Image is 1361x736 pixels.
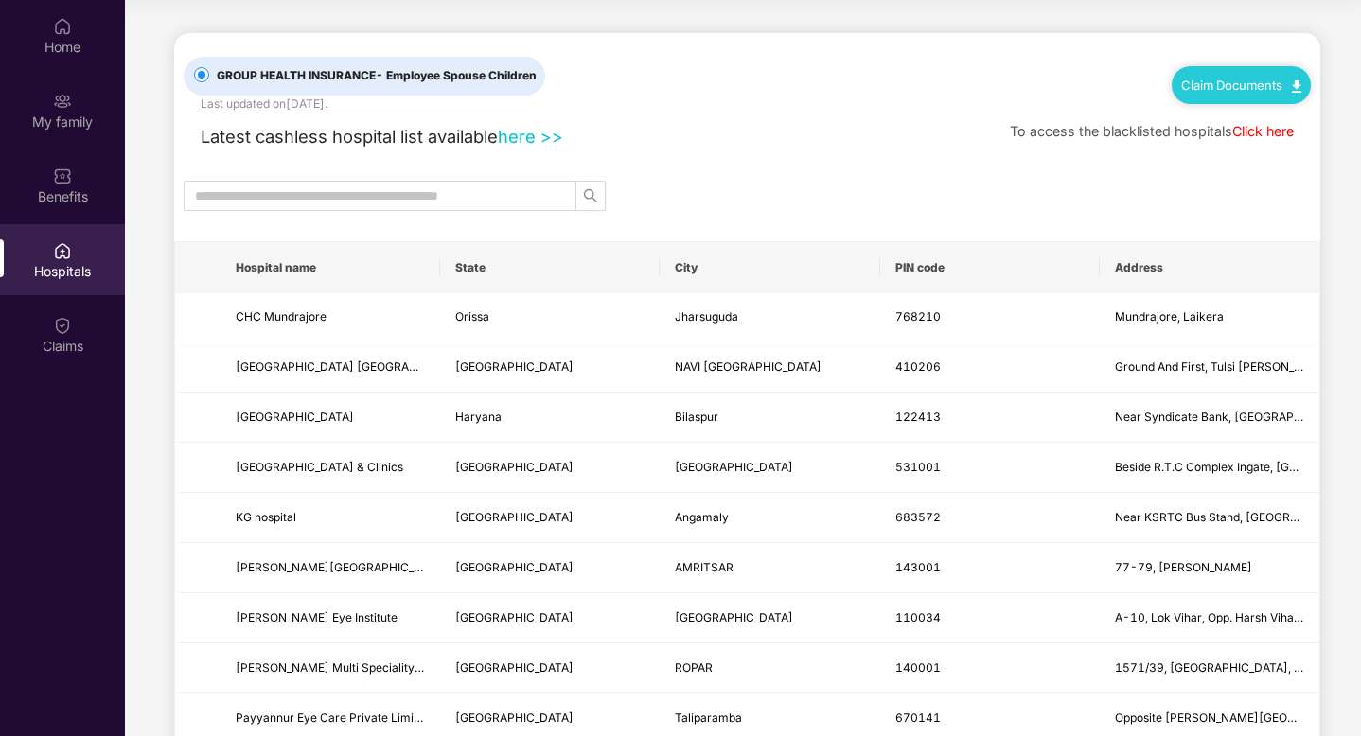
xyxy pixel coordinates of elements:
td: Beside R.T.C Complex Ingate, Anakapalle [1100,443,1319,493]
span: [GEOGRAPHIC_DATA] [455,560,574,574]
td: A-10, Lok Vihar, Opp. Harsh Vihar, Pitampura [1100,593,1319,643]
span: Near Syndicate Bank, [GEOGRAPHIC_DATA] [1115,410,1352,424]
span: GROUP HEALTH INSURANCE [209,67,544,85]
td: KG hospital [221,493,440,543]
td: ROPAR [660,643,879,693]
span: 410206 [895,359,941,374]
span: [GEOGRAPHIC_DATA] [455,660,574,675]
img: svg+xml;base64,PHN2ZyBpZD0iSG9zcGl0YWxzIiB4bWxucz0iaHR0cDovL3d3dy53My5vcmcvMjAwMC9zdmciIHdpZHRoPS... [53,241,72,260]
span: Hospital name [236,260,425,275]
img: svg+xml;base64,PHN2ZyB3aWR0aD0iMjAiIGhlaWdodD0iMjAiIHZpZXdCb3g9IjAgMCAyMCAyMCIgZmlsbD0ibm9uZSIgeG... [53,92,72,111]
td: Mumbai Oncocare Centre [221,342,440,393]
span: [GEOGRAPHIC_DATA] [455,510,574,524]
td: CHC Mundrajore [221,293,440,343]
td: Bilaspur [660,393,879,443]
span: [GEOGRAPHIC_DATA] [455,460,574,474]
span: 683572 [895,510,941,524]
div: Last updated on [DATE] . [201,96,327,114]
td: Kerala [440,493,660,543]
span: [GEOGRAPHIC_DATA] [236,410,354,424]
span: 77-79, [PERSON_NAME] [1115,560,1252,574]
span: Jharsuguda [675,309,738,324]
span: 110034 [895,610,941,624]
span: 670141 [895,710,941,725]
td: Ashtha Hospital [221,393,440,443]
a: here >> [498,126,563,147]
span: [PERSON_NAME][GEOGRAPHIC_DATA] [236,560,448,574]
td: NAVI MUMBAI [660,342,879,393]
span: Bilaspur [675,410,718,424]
td: Haryana [440,393,660,443]
td: Visakhapatnam [660,443,879,493]
td: Dhingra General Hospital [221,543,440,593]
span: To access the blacklisted hospitals [1010,123,1232,139]
span: 768210 [895,309,941,324]
td: Angamaly [660,493,879,543]
td: 1571/39, Preet Colony, Opp. Civil Hospital [1100,643,1319,693]
span: [GEOGRAPHIC_DATA] [675,610,793,624]
th: Hospital name [221,242,440,293]
span: ROPAR [675,660,713,675]
span: [PERSON_NAME] Eye Institute [236,610,398,624]
span: - Employee Spouse Children [376,68,537,82]
span: 140001 [895,660,941,675]
td: Maharashtra [440,342,660,393]
span: 122413 [895,410,941,424]
td: 77-79, Ajit Nagar [1100,543,1319,593]
td: Narang Eye Institute [221,593,440,643]
td: AMRITSAR [660,543,879,593]
span: Mundrajore, Laikera [1115,309,1224,324]
td: Punjab [440,643,660,693]
span: [GEOGRAPHIC_DATA] [GEOGRAPHIC_DATA] [236,359,475,374]
span: 143001 [895,560,941,574]
td: Orissa [440,293,660,343]
span: Latest cashless hospital list available [201,126,498,147]
span: Taliparamba [675,710,742,725]
span: [GEOGRAPHIC_DATA] [675,460,793,474]
a: Click here [1232,123,1294,139]
span: Angamaly [675,510,729,524]
td: Andhra Pradesh [440,443,660,493]
span: Haryana [455,410,502,424]
img: svg+xml;base64,PHN2ZyBpZD0iQ2xhaW0iIHhtbG5zPSJodHRwOi8vd3d3LnczLm9yZy8yMDAwL3N2ZyIgd2lkdGg9IjIwIi... [53,316,72,335]
span: 531001 [895,460,941,474]
span: Payyannur Eye Care Private Limited [236,710,431,725]
th: PIN code [880,242,1100,293]
img: svg+xml;base64,PHN2ZyBpZD0iQmVuZWZpdHMiIHhtbG5zPSJodHRwOi8vd3d3LnczLm9yZy8yMDAwL3N2ZyIgd2lkdGg9Ij... [53,166,72,185]
td: NEW DELHI [660,593,879,643]
th: City [660,242,879,293]
td: Near KSRTC Bus Stand, Trissur Road, Angamaly [1100,493,1319,543]
img: svg+xml;base64,PHN2ZyBpZD0iSG9tZSIgeG1sbnM9Imh0dHA6Ly93d3cudzMub3JnLzIwMDAvc3ZnIiB3aWR0aD0iMjAiIG... [53,17,72,36]
th: State [440,242,660,293]
td: Punjab [440,543,660,593]
img: svg+xml;base64,PHN2ZyB4bWxucz0iaHR0cDovL3d3dy53My5vcmcvMjAwMC9zdmciIHdpZHRoPSIxMC40IiBoZWlnaHQ9Ij... [1292,80,1301,93]
td: Jharsuguda [660,293,879,343]
span: [GEOGRAPHIC_DATA] [455,610,574,624]
td: Mundrajore, Laikera [1100,293,1319,343]
td: Ground And First, Tulsi Prerna Co- Operative Housing Society Limited, Plot No 9, Sector 1, Khanda Co [1100,342,1319,393]
td: Near Syndicate Bank, Pataudi Road, Bilaspur Chowk [1100,393,1319,443]
span: [GEOGRAPHIC_DATA] [455,710,574,725]
span: Address [1115,260,1304,275]
span: [GEOGRAPHIC_DATA] & Clinics [236,460,403,474]
span: KG hospital [236,510,296,524]
span: [GEOGRAPHIC_DATA] [455,359,574,374]
button: search [575,181,606,211]
span: NAVI [GEOGRAPHIC_DATA] [675,359,822,374]
td: London Childrens Hospital & Clinics [221,443,440,493]
span: search [576,188,605,203]
span: [PERSON_NAME] Multi Speciality Hospital [236,660,461,675]
th: Address [1100,242,1319,293]
span: Orissa [455,309,489,324]
td: Baweja Multi Speciality Hospital [221,643,440,693]
td: Delhi [440,593,660,643]
span: CHC Mundrajore [236,309,327,324]
a: Claim Documents [1181,78,1301,93]
span: AMRITSAR [675,560,734,574]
